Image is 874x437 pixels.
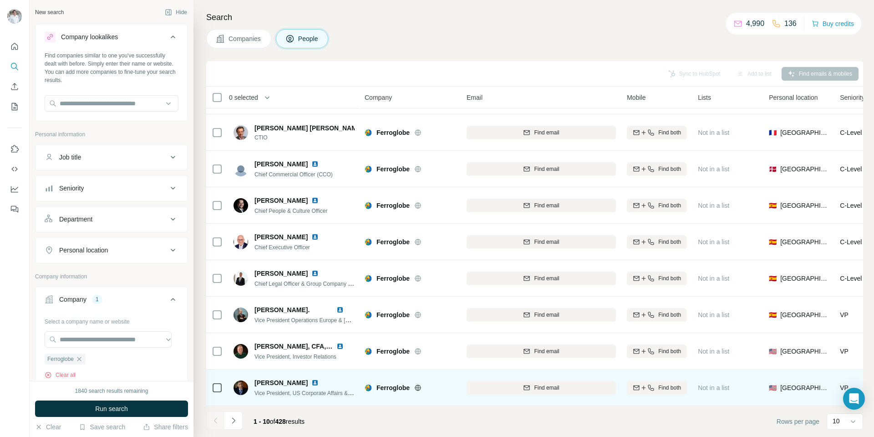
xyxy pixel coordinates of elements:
[311,197,319,204] img: LinkedIn logo
[95,404,128,413] span: Run search
[254,159,308,169] span: [PERSON_NAME]
[658,165,681,173] span: Find both
[7,78,22,95] button: Enrich CSV
[35,130,188,139] p: Personal information
[769,165,777,174] span: 🇩🇰
[658,384,681,392] span: Find both
[658,238,681,246] span: Find both
[254,171,333,178] span: Chief Commercial Officer (CCO)
[254,280,371,287] span: Chief Legal Officer & Group Company Secretary
[365,384,372,391] img: Logo of Ferroglobe
[36,208,188,230] button: Department
[627,235,687,249] button: Find both
[627,381,687,395] button: Find both
[365,311,372,319] img: Logo of Ferroglobe
[658,201,681,210] span: Find both
[784,18,797,29] p: 136
[229,34,262,43] span: Companies
[698,311,729,319] span: Not in a list
[698,165,729,173] span: Not in a list
[35,8,64,16] div: New search
[840,129,862,136] span: C-Level
[254,196,308,205] span: [PERSON_NAME]
[75,387,148,395] div: 1840 search results remaining
[234,308,248,322] img: Avatar
[780,237,829,247] span: [GEOGRAPHIC_DATA]
[769,310,777,319] span: 🇪🇸
[658,129,681,137] span: Find both
[376,237,410,247] span: Ferroglobe
[59,295,86,304] div: Company
[59,184,84,193] div: Seniority
[311,233,319,241] img: LinkedIn logo
[254,232,308,242] span: [PERSON_NAME]
[365,275,372,282] img: Logo of Ferroglobe
[376,165,410,174] span: Ferroglobe
[534,347,559,355] span: Find email
[7,98,22,115] button: My lists
[467,381,616,395] button: Find email
[840,165,862,173] span: C-Level
[336,306,344,314] img: LinkedIn logo
[365,238,372,246] img: Logo of Ferroglobe
[365,93,392,102] span: Company
[234,235,248,249] img: Avatar
[254,306,310,314] span: [PERSON_NAME].
[534,165,559,173] span: Find email
[61,32,118,41] div: Company lookalikes
[534,384,559,392] span: Find email
[467,308,616,322] button: Find email
[698,384,729,391] span: Not in a list
[698,93,711,102] span: Lists
[270,418,275,425] span: of
[780,128,829,137] span: [GEOGRAPHIC_DATA]
[467,235,616,249] button: Find email
[36,146,188,168] button: Job title
[780,383,829,392] span: [GEOGRAPHIC_DATA]
[234,162,248,176] img: Avatar
[534,238,559,246] span: Find email
[254,269,308,278] span: [PERSON_NAME]
[840,238,862,246] span: C-Level
[254,418,305,425] span: results
[376,347,410,356] span: Ferroglobe
[92,295,102,303] div: 1
[534,274,559,283] span: Find email
[229,93,258,102] span: 0 selected
[254,244,310,251] span: Chief Executive Officer
[627,344,687,358] button: Find both
[36,26,188,51] button: Company lookalikes
[365,129,372,136] img: Logo of Ferroglobe
[840,384,849,391] span: VP
[467,199,616,212] button: Find email
[79,422,125,432] button: Save search
[627,308,687,322] button: Find both
[769,347,777,356] span: 🇺🇸
[35,272,188,281] p: Company information
[769,237,777,247] span: 🇪🇸
[769,383,777,392] span: 🇺🇸
[698,348,729,355] span: Not in a list
[234,271,248,286] img: Avatar
[467,162,616,176] button: Find email
[234,198,248,213] img: Avatar
[336,343,344,350] img: LinkedIn logo
[780,201,829,210] span: [GEOGRAPHIC_DATA]
[45,371,76,379] button: Clear all
[311,270,319,277] img: LinkedIn logo
[365,348,372,355] img: Logo of Ferroglobe
[769,274,777,283] span: 🇪🇸
[698,275,729,282] span: Not in a list
[840,275,862,282] span: C-Level
[7,201,22,217] button: Feedback
[698,238,729,246] span: Not in a list
[746,18,764,29] p: 4,990
[35,422,61,432] button: Clear
[254,343,342,350] span: [PERSON_NAME], CFA, MBA
[254,134,355,142] span: CTIO
[627,93,645,102] span: Mobile
[467,93,483,102] span: Email
[254,316,401,324] span: Vice President Operations Europe & [GEOGRAPHIC_DATA]
[627,272,687,285] button: Find both
[7,9,22,24] img: Avatar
